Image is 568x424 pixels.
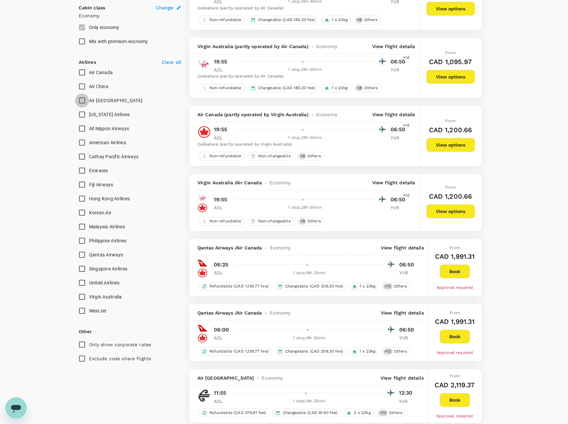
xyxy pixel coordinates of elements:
button: View options [426,204,475,218]
p: Only show corporate rates [89,341,151,348]
div: +10Others [377,409,405,417]
span: From [445,50,456,55]
button: Book [440,393,470,407]
span: Air Canada (partly operated by Virgin Australia) [197,111,309,118]
div: +8Others [354,84,381,92]
h6: CAD 2,119.37 [435,380,475,390]
p: 06:50 [391,196,407,204]
span: - [262,244,269,251]
p: 06:00 [214,326,229,334]
span: + 10 [379,410,388,416]
div: 1 stop , 28h 55min [234,204,376,211]
span: Hong Kong Airlines [89,196,130,201]
div: Changeable (CAD 183.20 fee) [248,84,318,92]
div: Refundable (CAD 479.81 fee) [199,409,269,417]
div: Changeable (CAD 209.30 fee) [275,347,346,356]
span: +1d [403,54,410,61]
p: Economy [79,12,181,19]
div: Non-refundable [199,16,244,24]
span: +1d [403,192,410,199]
p: ADL [214,66,230,73]
span: Economy [270,309,291,316]
span: United Airlines [89,280,120,285]
p: ADL [214,135,230,141]
span: Korean Air [89,210,112,215]
span: American Airlines [89,140,126,145]
div: Non-changeable [248,217,294,226]
h6: CAD 1,200.66 [429,125,472,135]
span: - [262,179,269,186]
div: Non-changeable [248,152,294,161]
span: + 6 [356,17,363,23]
div: Codeshare (partly operated by Air Canada) [197,5,407,12]
span: Virgin Australia / Air Canada [197,179,262,186]
span: Changeable (CAD 183.20 fee) [255,85,318,91]
img: AC [197,268,207,278]
div: 1 stop , 18h 35min [234,398,384,405]
p: View flight details [381,309,424,316]
span: Economy [316,111,337,118]
span: 1 x 23kg [329,17,350,23]
span: Non-changeable [255,153,294,159]
span: Qantas Airways / Air Canada [197,244,262,251]
p: 19:55 [214,196,227,204]
img: QF [197,323,207,333]
div: Non-refundable [199,152,244,161]
p: YVR [391,204,407,211]
button: View options [426,2,475,16]
span: Malaysia Airlines [89,224,125,229]
p: ADL [214,398,230,405]
div: Codeshare (partly operated by Air Canada) [197,73,407,80]
p: YVR [399,398,416,405]
div: Non-refundable [199,217,244,226]
img: NZ [197,389,211,402]
span: [US_STATE] Airlines [89,112,130,117]
span: - [262,309,269,316]
p: 06:25 [214,261,228,269]
div: +13Others [382,282,410,291]
iframe: Button to launch messaging window [5,397,27,419]
p: YVR [399,335,416,341]
span: + 8 [356,85,363,91]
div: Non-refundable [199,84,244,92]
span: From [450,310,460,315]
span: Air Canada [89,70,113,75]
span: All Nippon Airways [89,126,129,131]
p: 19:55 [214,126,227,134]
div: 1 x 23kg [349,282,378,291]
span: Non-refundable [207,218,244,224]
strong: Airlines [79,59,96,65]
div: Changeable (CAD 91.60 fee) [272,409,341,417]
span: From [450,245,460,250]
span: Economy [270,244,291,251]
img: QF [197,258,207,268]
span: Changeable (CAD 91.60 fee) [280,410,340,416]
span: + 13 [383,349,392,354]
span: Mix with premium-economy [89,39,148,44]
span: - [309,43,316,50]
div: Changeable (CAD 183.20 fee) [248,16,318,24]
div: +6Others [354,16,381,24]
span: Virgin Australia [89,294,122,299]
p: 06:50 [391,126,407,134]
span: 1 x 23kg [357,283,378,289]
p: Clear all [162,59,181,65]
div: 1 x 23kg [322,16,351,24]
p: View flight details [381,244,424,251]
span: Air [GEOGRAPHIC_DATA] [197,375,254,381]
span: Approval required [437,285,473,290]
p: ADL [214,335,230,341]
p: 06:50 [399,261,416,269]
span: Change [156,4,173,11]
img: VA [197,57,211,71]
span: 2 x 23kg [351,410,373,416]
p: View flight details [372,43,415,50]
button: Book [440,264,470,278]
div: +8Others [297,152,324,161]
span: Qantas Airways / Air Canada [197,309,262,316]
span: Refundable (CAD 1,139.77 fee) [207,349,271,354]
h6: CAD 1,991.31 [435,316,475,327]
span: + 13 [383,283,392,289]
span: Changeable (CAD 183.20 fee) [255,17,318,23]
button: View options [426,70,475,84]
